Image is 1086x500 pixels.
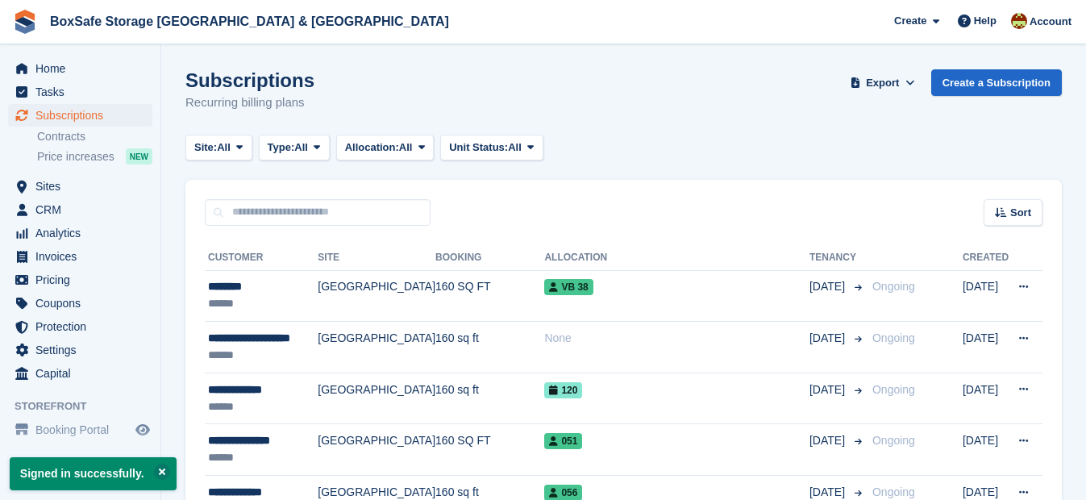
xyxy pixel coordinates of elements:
[963,373,1009,424] td: [DATE]
[809,432,848,449] span: [DATE]
[8,339,152,361] a: menu
[544,279,593,295] span: VB 38
[8,175,152,198] a: menu
[318,322,435,373] td: [GEOGRAPHIC_DATA]
[1010,205,1031,221] span: Sort
[1030,14,1071,30] span: Account
[8,245,152,268] a: menu
[35,222,132,244] span: Analytics
[336,135,435,161] button: Allocation: All
[217,140,231,156] span: All
[435,424,544,476] td: 160 SQ FT
[544,433,582,449] span: 051
[35,245,132,268] span: Invoices
[872,434,915,447] span: Ongoing
[449,140,508,156] span: Unit Status:
[435,270,544,322] td: 160 SQ FT
[185,94,314,112] p: Recurring billing plans
[8,198,152,221] a: menu
[809,381,848,398] span: [DATE]
[345,140,399,156] span: Allocation:
[35,292,132,315] span: Coupons
[259,135,330,161] button: Type: All
[10,457,177,490] p: Signed in successfully.
[544,330,809,347] div: None
[318,270,435,322] td: [GEOGRAPHIC_DATA]
[435,245,544,271] th: Booking
[963,424,1009,476] td: [DATE]
[435,322,544,373] td: 160 sq ft
[8,419,152,441] a: menu
[8,81,152,103] a: menu
[194,140,217,156] span: Site:
[8,292,152,315] a: menu
[963,322,1009,373] td: [DATE]
[8,362,152,385] a: menu
[35,269,132,291] span: Pricing
[809,330,848,347] span: [DATE]
[35,339,132,361] span: Settings
[294,140,308,156] span: All
[8,104,152,127] a: menu
[318,245,435,271] th: Site
[866,75,899,91] span: Export
[37,149,114,165] span: Price increases
[809,278,848,295] span: [DATE]
[35,315,132,338] span: Protection
[435,373,544,424] td: 160 sq ft
[809,245,866,271] th: Tenancy
[894,13,926,29] span: Create
[963,270,1009,322] td: [DATE]
[508,140,522,156] span: All
[37,148,152,165] a: Price increases NEW
[318,373,435,424] td: [GEOGRAPHIC_DATA]
[35,419,132,441] span: Booking Portal
[872,485,915,498] span: Ongoing
[318,424,435,476] td: [GEOGRAPHIC_DATA]
[185,69,314,91] h1: Subscriptions
[8,57,152,80] a: menu
[399,140,413,156] span: All
[185,135,252,161] button: Site: All
[15,398,160,415] span: Storefront
[1011,13,1027,29] img: Kim
[8,222,152,244] a: menu
[13,10,37,34] img: stora-icon-8386f47178a22dfd0bd8f6a31ec36ba5ce8667c1dd55bd0f319d3a0aa187defe.svg
[35,175,132,198] span: Sites
[963,245,1009,271] th: Created
[35,198,132,221] span: CRM
[35,104,132,127] span: Subscriptions
[44,8,456,35] a: BoxSafe Storage [GEOGRAPHIC_DATA] & [GEOGRAPHIC_DATA]
[872,383,915,396] span: Ongoing
[8,315,152,338] a: menu
[847,69,918,96] button: Export
[974,13,997,29] span: Help
[872,280,915,293] span: Ongoing
[133,420,152,440] a: Preview store
[35,362,132,385] span: Capital
[205,245,318,271] th: Customer
[8,269,152,291] a: menu
[37,129,152,144] a: Contracts
[544,245,809,271] th: Allocation
[931,69,1062,96] a: Create a Subscription
[544,382,582,398] span: 120
[35,81,132,103] span: Tasks
[872,331,915,344] span: Ongoing
[440,135,543,161] button: Unit Status: All
[35,57,132,80] span: Home
[268,140,295,156] span: Type:
[126,148,152,165] div: NEW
